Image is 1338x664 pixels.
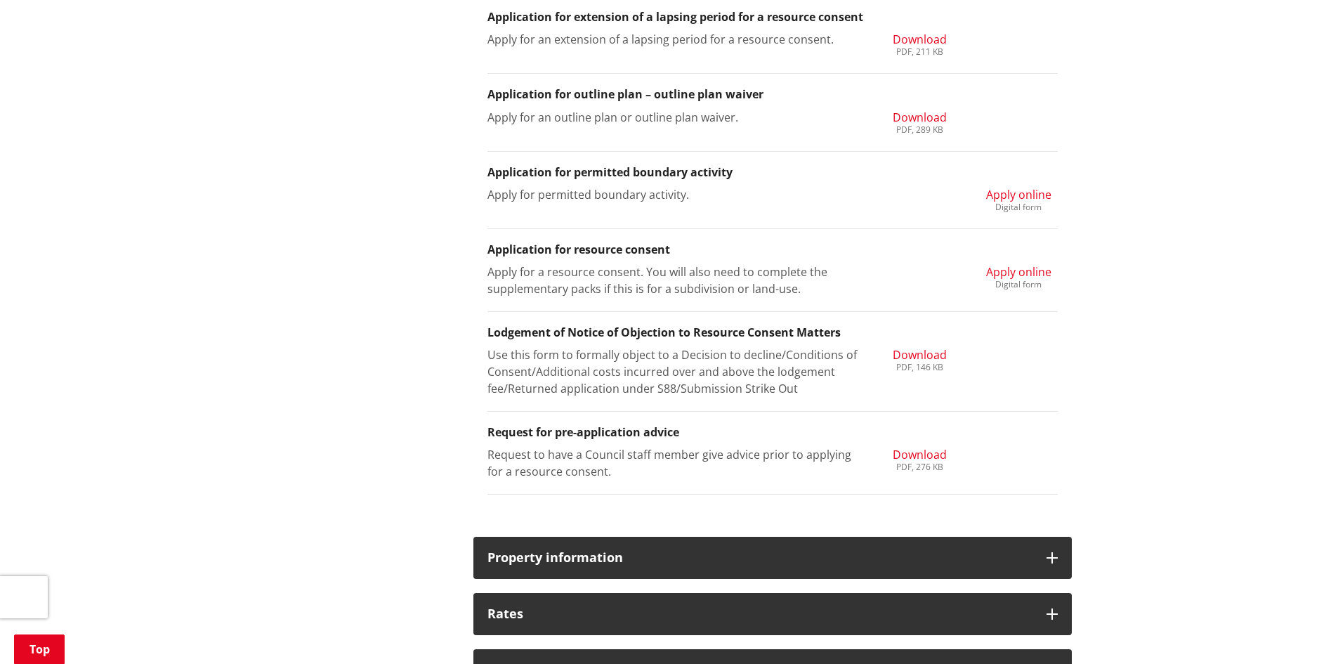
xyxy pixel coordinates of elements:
[487,263,860,297] p: Apply for a resource consent. You will also need to complete the supplementary packs if this is f...
[14,634,65,664] a: Top
[487,166,1058,179] h3: Application for permitted boundary activity
[986,187,1051,202] span: Apply online
[487,551,1032,565] h3: Property information
[893,446,947,471] a: Download PDF, 276 KB
[893,346,947,372] a: Download PDF, 146 KB
[487,109,860,126] p: Apply for an outline plan or outline plan waiver.
[893,110,947,125] span: Download
[893,48,947,56] div: PDF, 211 KB
[893,31,947,56] a: Download PDF, 211 KB
[487,326,1058,339] h3: Lodgement of Notice of Objection to Resource Consent Matters
[893,363,947,372] div: PDF, 146 KB
[893,347,947,363] span: Download
[487,88,1058,101] h3: Application for outline plan – outline plan waiver
[893,447,947,462] span: Download
[487,31,860,48] p: Apply for an extension of a lapsing period for a resource consent.
[487,607,1032,621] h3: Rates
[487,243,1058,256] h3: Application for resource consent
[986,280,1051,289] div: Digital form
[986,264,1051,280] span: Apply online
[893,32,947,47] span: Download
[487,186,860,203] p: Apply for permitted boundary activity.
[487,11,1058,24] h3: Application for extension of a lapsing period for a resource consent
[487,346,860,397] p: Use this form to formally object to a Decision to decline/Conditions of Consent/Additional costs ...
[893,109,947,134] a: Download PDF, 289 KB
[893,126,947,134] div: PDF, 289 KB
[893,463,947,471] div: PDF, 276 KB
[986,203,1051,211] div: Digital form
[986,263,1051,289] a: Apply online Digital form
[986,186,1051,211] a: Apply online Digital form
[487,446,860,480] p: Request to have a Council staff member give advice prior to applying for a resource consent.
[487,426,1058,439] h3: Request for pre-application advice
